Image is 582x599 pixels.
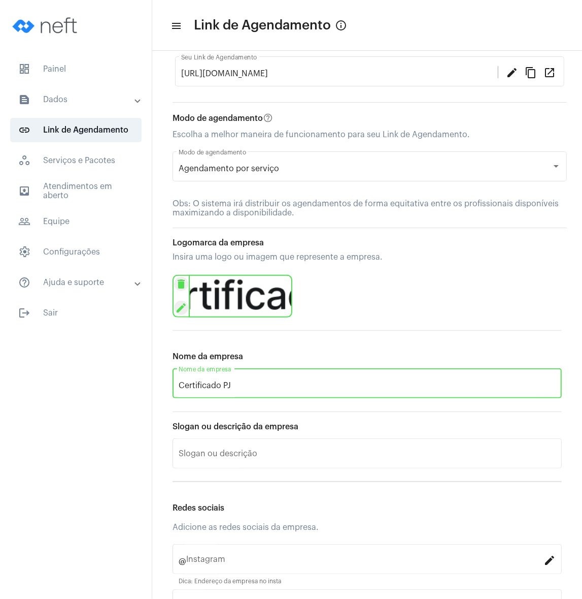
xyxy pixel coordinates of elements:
[331,15,351,36] button: Info
[18,63,30,75] span: sidenav icon
[10,179,142,203] span: Atendimentos em aberto
[18,124,30,136] mat-icon: sidenav icon
[173,113,567,125] div: Modo de agendamento
[18,307,30,319] mat-icon: sidenav icon
[10,148,142,173] span: Serviços e Pacotes
[174,277,188,291] mat-icon: delete
[506,66,518,78] mat-icon: edit
[543,554,556,566] mat-icon: mode_edit
[179,578,281,585] mat-hint: Dica: Endereço da empresa no insta
[18,93,135,106] mat-panel-title: Dados
[10,118,142,142] span: Link de Agendamento
[525,66,537,78] mat-icon: content_copy
[263,113,275,125] mat-icon: help_outline
[18,185,30,197] mat-icon: sidenav icon
[173,503,562,513] div: Redes sociais
[18,246,30,258] span: sidenav icon
[8,5,84,46] img: logo-neft-novo-2.png
[10,209,142,234] span: Equipe
[18,276,30,289] mat-icon: sidenav icon
[10,57,142,81] span: Painel
[189,275,292,318] img: fba4626d-73b5-6c3e-879c-9397d3eee438.png
[173,523,562,532] div: Adicione as redes sociais da empresa.
[173,253,562,262] div: Insira uma logo ou imagem que represente a empresa.
[181,69,498,78] input: Link
[179,165,279,173] span: Agendamento por serviço
[194,17,331,34] span: Link de Agendamento
[10,301,142,325] span: Sair
[173,422,562,431] div: Slogan ou descrição da empresa
[10,240,142,264] span: Configurações
[18,215,30,228] mat-icon: sidenav icon
[173,352,562,361] div: Nome da empresa
[173,130,567,139] div: Escolha a melhor maneira de funcionamento para seu Link de Agendamento.
[173,238,562,247] div: Logomarca da empresa
[18,276,135,289] mat-panel-title: Ajuda e suporte
[173,199,567,217] div: Obs: O sistema irá distribuir os agendamentos de forma equitativa entre os profissionais disponív...
[18,93,30,106] mat-icon: sidenav icon
[6,87,152,112] mat-expansion-panel-header: sidenav iconDados
[543,66,556,78] mat-icon: open_in_new
[18,154,30,167] span: sidenav icon
[170,20,181,32] mat-icon: sidenav icon
[6,270,152,295] mat-expansion-panel-header: sidenav iconAjuda e suporte
[174,301,188,315] mat-icon: edit
[179,557,186,565] span: @
[335,19,347,31] mat-icon: Info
